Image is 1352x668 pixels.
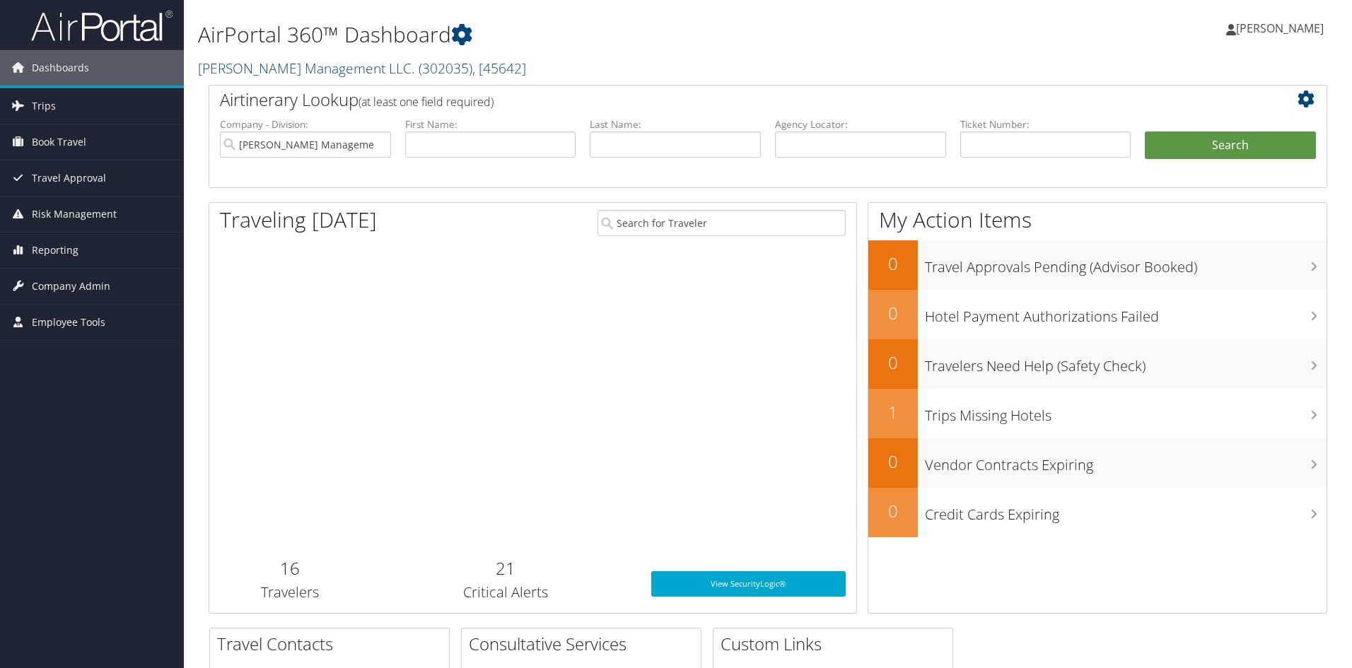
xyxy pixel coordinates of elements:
a: 0Credit Cards Expiring [868,488,1327,537]
h3: Travelers [220,582,361,602]
label: Last Name: [590,117,761,131]
h1: Traveling [DATE] [220,205,377,235]
span: Travel Approval [32,160,106,196]
a: View SecurityLogic® [651,571,846,597]
a: 0Travelers Need Help (Safety Check) [868,339,1327,389]
a: [PERSON_NAME] Management LLC. [198,59,526,78]
label: Ticket Number: [960,117,1131,131]
span: (at least one field required) [359,94,494,110]
h2: 16 [220,556,361,580]
span: Company Admin [32,269,110,304]
span: Reporting [32,233,78,268]
h2: Airtinerary Lookup [220,88,1223,112]
h1: My Action Items [868,205,1327,235]
label: First Name: [405,117,576,131]
h2: 21 [382,556,630,580]
span: ( 302035 ) [419,59,472,78]
span: Dashboards [32,50,89,86]
h2: 0 [868,351,918,375]
a: [PERSON_NAME] [1226,7,1338,49]
a: 0Hotel Payment Authorizations Failed [868,290,1327,339]
img: airportal-logo.png [31,9,173,42]
h3: Trips Missing Hotels [925,399,1327,426]
span: Book Travel [32,124,86,160]
label: Company - Division: [220,117,391,131]
a: 1Trips Missing Hotels [868,389,1327,438]
h2: 1 [868,400,918,424]
span: Trips [32,88,56,124]
h2: 0 [868,499,918,523]
h3: Credit Cards Expiring [925,498,1327,525]
h3: Travelers Need Help (Safety Check) [925,349,1327,376]
h1: AirPortal 360™ Dashboard [198,20,958,49]
input: Search for Traveler [598,210,846,236]
h3: Travel Approvals Pending (Advisor Booked) [925,250,1327,277]
h2: 0 [868,301,918,325]
h2: 0 [868,450,918,474]
span: , [ 45642 ] [472,59,526,78]
h2: Travel Contacts [217,632,449,656]
a: 0Travel Approvals Pending (Advisor Booked) [868,240,1327,290]
h2: Consultative Services [469,632,701,656]
h3: Critical Alerts [382,582,630,602]
button: Search [1145,131,1316,160]
label: Agency Locator: [775,117,946,131]
a: 0Vendor Contracts Expiring [868,438,1327,488]
h3: Hotel Payment Authorizations Failed [925,300,1327,327]
h2: Custom Links [721,632,952,656]
h3: Vendor Contracts Expiring [925,448,1327,475]
span: [PERSON_NAME] [1236,20,1324,36]
h2: 0 [868,252,918,276]
span: Risk Management [32,197,117,232]
span: Employee Tools [32,305,105,340]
